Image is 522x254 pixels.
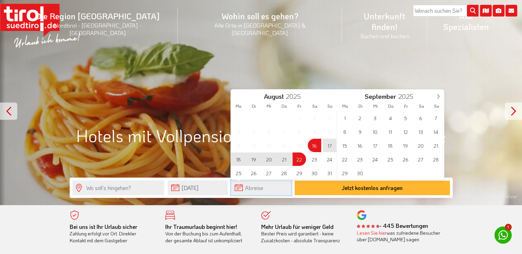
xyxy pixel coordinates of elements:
span: September 4, 2025 [384,111,397,125]
small: Alle Orte in [GEOGRAPHIC_DATA] & [GEOGRAPHIC_DATA] [186,21,334,36]
span: Sa [414,104,429,108]
div: Zahlung erfolgt vor Ort. Direkter Kontakt mit dem Gastgeber [70,223,155,244]
i: Kontakt [505,5,517,17]
span: Do [383,104,398,108]
span: September 9, 2025 [353,125,367,138]
span: September 2, 2025 [353,111,367,125]
span: Mi [262,104,277,108]
span: So [429,104,444,108]
span: August 19, 2025 [247,152,260,166]
span: August 29, 2025 [293,166,306,180]
span: September 5, 2025 [399,111,412,125]
span: September 15, 2025 [338,139,352,152]
a: Lesen Sie hier [357,230,387,236]
span: September 6, 2025 [414,111,427,125]
span: September 1, 2025 [338,111,352,125]
span: August 10, 2025 [323,125,336,138]
span: September 17, 2025 [368,139,382,152]
span: August 22, 2025 [293,152,306,166]
span: September 21, 2025 [429,139,443,152]
span: September 11, 2025 [384,125,397,138]
span: Mo [337,104,353,108]
span: September 26, 2025 [399,152,412,166]
small: Nordtirol - [GEOGRAPHIC_DATA] - [GEOGRAPHIC_DATA] [26,21,169,36]
span: Do [277,104,292,108]
span: So [322,104,337,108]
span: September 23, 2025 [353,152,367,166]
span: August 17, 2025 [323,139,336,152]
h1: Hotels mit Vollpension in [GEOGRAPHIC_DATA] & Tirol [70,126,453,164]
input: Abreise [231,180,291,195]
b: Bei uns ist Ihr Urlaub sicher [70,223,137,230]
span: Di [353,104,368,108]
span: Mo [231,104,246,108]
a: 1 [494,226,512,244]
span: August 14, 2025 [277,139,291,152]
span: August 23, 2025 [308,152,321,166]
span: August 3, 2025 [323,111,336,125]
span: September 28, 2025 [429,152,443,166]
b: Ihr Traumurlaub beginnt hier! [165,223,237,230]
span: August 11, 2025 [232,139,245,152]
small: Suchen und buchen [350,32,419,40]
b: Mehr Urlaub für weniger Geld [261,223,334,230]
span: August 6, 2025 [262,125,276,138]
span: September 29, 2025 [338,166,352,180]
span: September 18, 2025 [384,139,397,152]
span: Fr [398,104,414,108]
span: Fr [292,104,307,108]
span: August 4, 2025 [232,125,245,138]
span: August 8, 2025 [293,125,306,138]
a: Alle Spezialisten [427,3,505,40]
i: Karte öffnen [480,5,492,17]
span: August 18, 2025 [232,152,245,166]
b: - 445 Bewertungen [357,222,428,229]
span: August 9, 2025 [308,125,321,138]
span: September 3, 2025 [368,111,382,125]
span: September 25, 2025 [384,152,397,166]
span: September 20, 2025 [414,139,427,152]
input: Year [396,92,419,100]
input: Anreise [168,180,228,195]
span: August 31, 2025 [323,166,336,180]
span: 1 [505,224,512,231]
a: Wohin soll es gehen?Alle Orte in [GEOGRAPHIC_DATA] & [GEOGRAPHIC_DATA] [178,3,342,44]
span: Sa [307,104,322,108]
a: Unterkunft finden!Suchen und buchen [342,3,427,47]
span: September 27, 2025 [414,152,427,166]
span: August 1, 2025 [293,111,306,125]
span: August 7, 2025 [277,125,291,138]
span: September [365,93,396,100]
span: August 30, 2025 [308,166,321,180]
span: August 21, 2025 [277,152,291,166]
span: Mi [368,104,383,108]
span: August 13, 2025 [262,139,276,152]
span: September 7, 2025 [429,111,443,125]
span: August 5, 2025 [247,125,260,138]
span: September 16, 2025 [353,139,367,152]
span: September 10, 2025 [368,125,382,138]
span: September 24, 2025 [368,152,382,166]
span: August [264,93,284,100]
span: September 22, 2025 [338,152,352,166]
span: August 27, 2025 [262,166,276,180]
span: August 12, 2025 [247,139,260,152]
span: Di [246,104,262,108]
span: August 28, 2025 [277,166,291,180]
span: August 2, 2025 [308,111,321,125]
button: Jetzt kostenlos anfragen [295,181,450,195]
input: Wonach suchen Sie? [413,5,479,17]
input: Wo soll's hingehen? [72,180,164,195]
div: Von der Buchung bis zum Aufenthalt, der gesamte Ablauf ist unkompliziert [165,223,251,244]
span: September 14, 2025 [429,125,443,138]
span: September 13, 2025 [414,125,427,138]
span: August 20, 2025 [262,152,276,166]
div: was zufriedene Besucher über [DOMAIN_NAME] sagen [357,230,442,243]
div: Bester Preis wird garantiert - keine Zusatzkosten - absolute Transparenz [261,223,347,244]
i: Fotogalerie [493,5,504,17]
span: August 24, 2025 [323,152,336,166]
span: August 26, 2025 [247,166,260,180]
span: September 30, 2025 [353,166,367,180]
input: Year [284,92,307,100]
span: September 19, 2025 [399,139,412,152]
